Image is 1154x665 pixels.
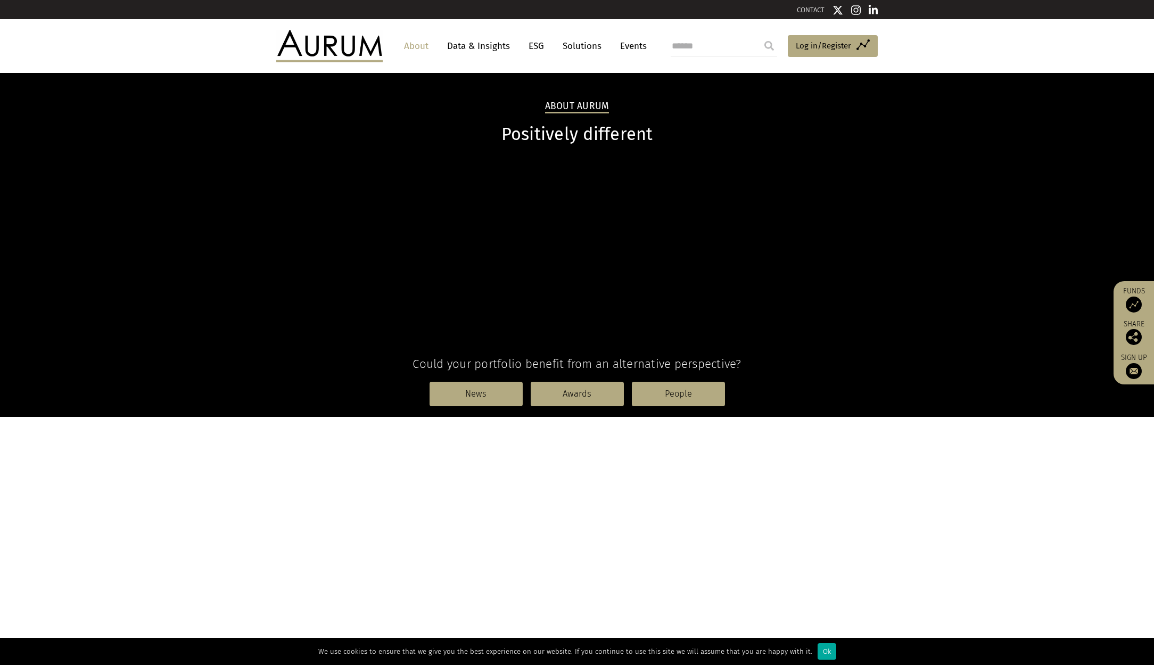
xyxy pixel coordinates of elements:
[545,101,609,113] h2: About Aurum
[531,382,624,406] a: Awards
[1126,363,1142,379] img: Sign up to our newsletter
[869,5,878,15] img: Linkedin icon
[632,382,725,406] a: People
[759,35,780,56] input: Submit
[442,36,515,56] a: Data & Insights
[430,382,523,406] a: News
[615,36,647,56] a: Events
[1119,286,1149,313] a: Funds
[1126,329,1142,345] img: Share this post
[832,5,843,15] img: Twitter icon
[796,39,851,52] span: Log in/Register
[276,124,878,145] h1: Positively different
[851,5,861,15] img: Instagram icon
[276,30,383,62] img: Aurum
[818,643,836,660] div: Ok
[276,357,878,371] h4: Could your portfolio benefit from an alternative perspective?
[788,35,878,58] a: Log in/Register
[1119,321,1149,345] div: Share
[557,36,607,56] a: Solutions
[1126,297,1142,313] img: Access Funds
[797,6,825,14] a: CONTACT
[1119,353,1149,379] a: Sign up
[399,36,434,56] a: About
[523,36,549,56] a: ESG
